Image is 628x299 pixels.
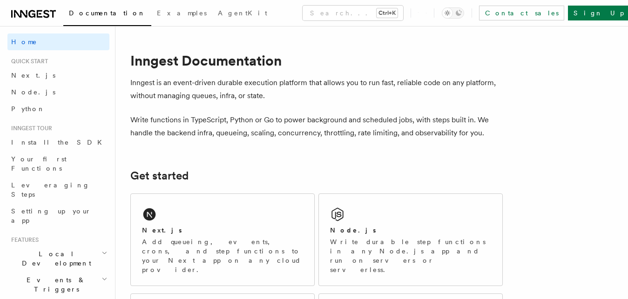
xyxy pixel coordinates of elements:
[69,9,146,17] span: Documentation
[7,33,109,50] a: Home
[330,237,491,274] p: Write durable step functions in any Node.js app and run on servers or serverless.
[130,113,503,140] p: Write functions in TypeScript, Python or Go to power background and scheduled jobs, with steps bu...
[11,72,55,79] span: Next.js
[130,52,503,69] h1: Inngest Documentation
[218,9,267,17] span: AgentKit
[7,67,109,84] a: Next.js
[11,181,90,198] span: Leveraging Steps
[442,7,464,19] button: Toggle dark mode
[7,125,52,132] span: Inngest tour
[142,237,303,274] p: Add queueing, events, crons, and step functions to your Next app on any cloud provider.
[130,169,189,182] a: Get started
[7,203,109,229] a: Setting up your app
[63,3,151,26] a: Documentation
[330,226,376,235] h2: Node.js
[7,236,39,244] span: Features
[11,105,45,113] span: Python
[7,58,48,65] span: Quick start
[7,134,109,151] a: Install the SDK
[130,193,315,286] a: Next.jsAdd queueing, events, crons, and step functions to your Next app on any cloud provider.
[303,6,403,20] button: Search...Ctrl+K
[142,226,182,235] h2: Next.js
[7,151,109,177] a: Your first Functions
[151,3,212,25] a: Examples
[7,249,101,268] span: Local Development
[7,246,109,272] button: Local Development
[7,84,109,100] a: Node.js
[7,100,109,117] a: Python
[11,207,91,224] span: Setting up your app
[11,88,55,96] span: Node.js
[212,3,273,25] a: AgentKit
[479,6,564,20] a: Contact sales
[7,177,109,203] a: Leveraging Steps
[11,139,108,146] span: Install the SDK
[7,275,101,294] span: Events & Triggers
[318,193,503,286] a: Node.jsWrite durable step functions in any Node.js app and run on servers or serverless.
[157,9,207,17] span: Examples
[377,8,398,18] kbd: Ctrl+K
[130,76,503,102] p: Inngest is an event-driven durable execution platform that allows you to run fast, reliable code ...
[11,37,37,47] span: Home
[11,155,67,172] span: Your first Functions
[7,272,109,298] button: Events & Triggers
